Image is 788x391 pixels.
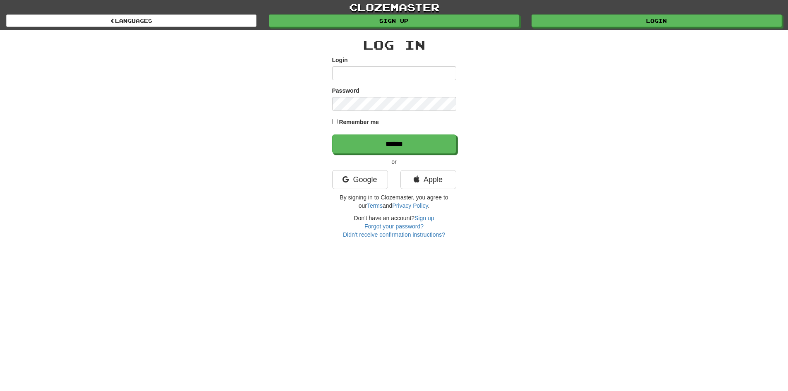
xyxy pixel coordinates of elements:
a: Languages [6,14,256,27]
a: Sign up [414,215,434,221]
a: Privacy Policy [392,202,428,209]
a: Google [332,170,388,189]
a: Sign up [269,14,519,27]
a: Terms [367,202,383,209]
div: Don't have an account? [332,214,456,239]
p: or [332,158,456,166]
a: Login [532,14,782,27]
h2: Log In [332,38,456,52]
p: By signing in to Clozemaster, you agree to our and . [332,193,456,210]
label: Password [332,86,359,95]
label: Remember me [339,118,379,126]
a: Apple [400,170,456,189]
a: Forgot your password? [364,223,424,230]
a: Didn't receive confirmation instructions? [343,231,445,238]
label: Login [332,56,348,64]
